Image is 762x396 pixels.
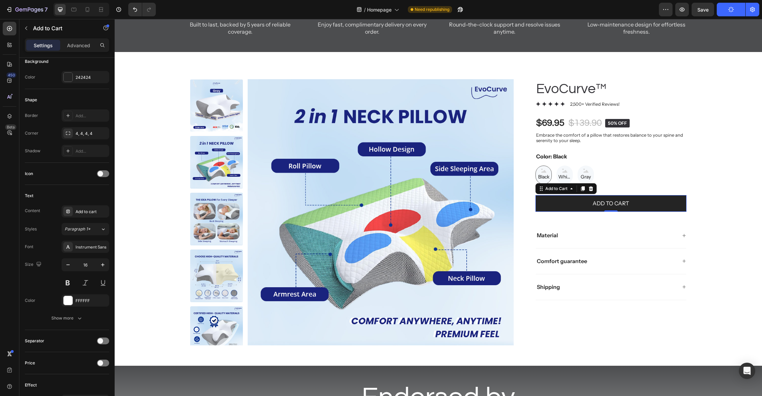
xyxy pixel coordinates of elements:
[65,226,90,232] span: Paragraph 1*
[465,154,478,162] span: Gray
[415,6,449,13] span: Need republishing
[34,42,53,49] p: Settings
[422,239,473,246] p: Comfort guarantee
[76,244,107,250] div: Instrument Sans
[25,338,44,344] div: Separator
[455,82,505,89] p: 2,500+ Verified Reviews!
[421,133,453,142] legend: Color: Black
[76,209,107,215] div: Add to cart
[76,131,107,137] div: 4, 4, 4, 4
[76,74,107,81] div: 242424
[364,6,366,13] span: /
[76,148,107,154] div: Add...
[25,113,38,119] div: Border
[3,3,51,16] button: 7
[67,42,90,49] p: Advanced
[25,260,43,269] div: Size
[33,24,91,32] p: Add to Cart
[422,264,445,272] p: Shipping
[25,193,33,199] div: Text
[25,74,35,80] div: Color
[478,181,514,188] div: Add to cart
[25,208,40,214] div: Content
[5,124,16,130] div: Beta
[421,176,571,193] button: Add to cart
[453,97,488,111] div: $139.90
[25,148,40,154] div: Shadow
[25,171,33,177] div: Icon
[692,3,714,16] button: Save
[421,60,571,80] h1: EvoCurve™
[25,297,35,304] div: Color
[25,382,37,388] div: Effect
[76,113,107,119] div: Add...
[697,7,709,13] span: Save
[25,244,33,250] div: Font
[25,360,35,366] div: Price
[25,97,37,103] div: Shape
[25,58,48,65] div: Background
[45,5,48,14] p: 7
[115,19,762,396] iframe: Design area
[25,226,37,232] div: Styles
[128,3,156,16] div: Undo/Redo
[442,154,458,162] span: White
[421,113,571,125] p: Embrace the comfort of a pillow that restores balance to your spine and serenity to your sleep.
[422,213,443,220] p: Material
[62,223,109,235] button: Paragraph 1*
[76,298,107,304] div: FFFFFF
[421,97,450,111] div: $69.95
[51,315,83,322] div: Show more
[422,154,436,162] span: Black
[367,6,392,13] span: Homepage
[739,363,755,379] div: Open Intercom Messenger
[429,167,454,173] div: Add to Cart
[25,130,38,136] div: Corner
[491,100,515,108] pre: 50% off
[6,72,16,78] div: 450
[25,312,109,324] button: Show more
